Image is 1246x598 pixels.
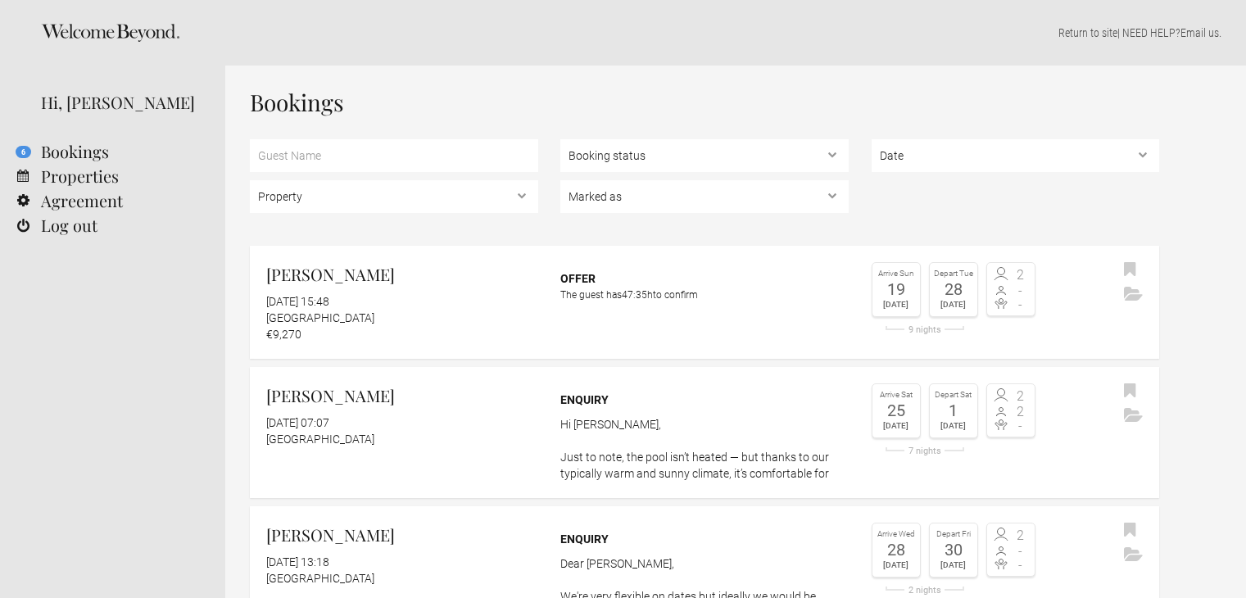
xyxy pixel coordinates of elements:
span: 2 [1011,529,1031,542]
div: 9 nights [872,325,978,334]
span: 2 [1011,269,1031,282]
p: Hi [PERSON_NAME], Just to note, the pool isn’t heated — but thanks to our typically warm and sunn... [560,416,849,482]
button: Bookmark [1120,258,1140,283]
flynt-date-display: [DATE] 13:18 [266,555,329,569]
div: 28 [877,541,916,558]
select: , , , [560,180,849,213]
button: Archive [1120,543,1147,568]
div: Depart Fri [934,528,973,541]
div: [GEOGRAPHIC_DATA] [266,570,538,587]
flynt-date-display: [DATE] 07:07 [266,416,329,429]
div: 30 [934,541,973,558]
h2: [PERSON_NAME] [266,523,538,547]
p: | NEED HELP? . [250,25,1221,41]
div: Enquiry [560,531,849,547]
button: Bookmark [1120,379,1140,404]
div: Arrive Sun [877,267,916,281]
flynt-countdown: 47:35h [622,289,653,301]
div: 1 [934,402,973,419]
div: 19 [877,281,916,297]
div: Offer [560,270,849,287]
div: [DATE] [877,419,916,433]
div: [GEOGRAPHIC_DATA] [266,431,538,447]
h1: Bookings [250,90,1159,115]
div: 25 [877,402,916,419]
div: Hi, [PERSON_NAME] [41,90,201,115]
div: [DATE] [934,297,973,312]
a: Return to site [1058,26,1117,39]
div: [DATE] [877,558,916,573]
div: The guest has to confirm [560,287,849,303]
flynt-notification-badge: 6 [16,146,31,158]
div: 7 nights [872,446,978,455]
span: - [1011,298,1031,311]
a: [PERSON_NAME] [DATE] 07:07 [GEOGRAPHIC_DATA] Enquiry Hi [PERSON_NAME], Just to note, the pool isn... [250,367,1159,498]
div: Depart Sat [934,388,973,402]
button: Bookmark [1120,519,1140,543]
button: Archive [1120,283,1147,307]
button: Archive [1120,404,1147,428]
div: Enquiry [560,392,849,408]
div: 2 nights [872,586,978,595]
div: Arrive Wed [877,528,916,541]
input: Guest Name [250,139,538,172]
a: [PERSON_NAME] [DATE] 15:48 [GEOGRAPHIC_DATA] €9,270 Offer The guest has47:35hto confirm Arrive Su... [250,246,1159,359]
div: Depart Tue [934,267,973,281]
a: Email us [1180,26,1219,39]
select: , , [560,139,849,172]
div: 28 [934,281,973,297]
span: 2 [1011,390,1031,403]
flynt-currency: €9,270 [266,328,301,341]
div: Arrive Sat [877,388,916,402]
span: - [1011,559,1031,572]
select: , [872,139,1160,172]
span: - [1011,284,1031,297]
div: [GEOGRAPHIC_DATA] [266,310,538,326]
flynt-date-display: [DATE] 15:48 [266,295,329,308]
span: - [1011,545,1031,558]
h2: [PERSON_NAME] [266,262,538,287]
div: [DATE] [877,297,916,312]
div: [DATE] [934,419,973,433]
span: 2 [1011,405,1031,419]
span: - [1011,419,1031,433]
h2: [PERSON_NAME] [266,383,538,408]
div: [DATE] [934,558,973,573]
